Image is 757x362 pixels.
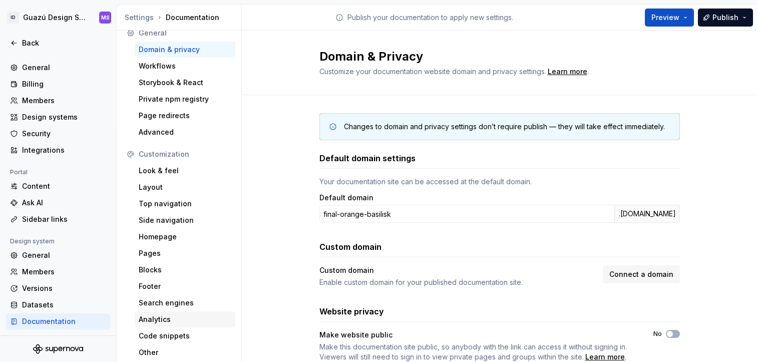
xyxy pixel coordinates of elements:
a: Pages [135,245,235,261]
h2: Domain & Privacy [319,49,668,65]
button: Settings [125,13,154,23]
div: Customization [139,149,231,159]
div: Private npm registry [139,94,231,104]
span: . [546,68,589,76]
div: General [22,63,106,73]
a: Learn more [585,352,625,362]
div: Documentation [125,13,237,23]
div: Billing [22,79,106,89]
div: Footer [139,281,231,291]
a: Code snippets [135,328,235,344]
div: Ask AI [22,198,106,208]
div: Blocks [139,265,231,275]
div: Datasets [22,300,106,310]
button: Preview [645,9,694,27]
a: Integrations [6,142,110,158]
a: Analytics [135,311,235,327]
div: Page redirects [139,111,231,121]
div: Sidebar links [22,214,106,224]
button: Connect a domain [603,265,680,283]
div: Back [22,38,106,48]
div: Custom domain [319,265,374,275]
div: Workflows [139,61,231,71]
svg: Supernova Logo [33,344,83,354]
a: Members [6,93,110,109]
span: Publish [712,13,738,23]
a: Versions [6,280,110,296]
div: ID [7,12,19,24]
div: Pages [139,248,231,258]
a: Blocks [135,262,235,278]
div: Security [22,129,106,139]
div: Code snippets [139,331,231,341]
a: Domain & privacy [135,42,235,58]
a: Search engines [135,295,235,311]
a: Content [6,178,110,194]
span: Preview [651,13,679,23]
a: Back [6,35,110,51]
div: Top navigation [139,199,231,209]
div: General [139,28,231,38]
a: Top navigation [135,196,235,212]
h3: Default domain settings [319,152,416,164]
span: Make this documentation site public, so anybody with the link can access it without signing in. V... [319,342,627,361]
button: IDGuazú Design SystemMS [2,7,114,29]
div: Changes to domain and privacy settings don’t require publish — they will take effect immediately. [344,122,665,132]
a: Design systems [6,109,110,125]
div: Integrations [22,145,106,155]
a: Other [135,344,235,360]
div: Design systems [22,112,106,122]
div: Your documentation site can be accessed at the default domain. [319,177,680,187]
h3: Website privacy [319,305,384,317]
span: . [319,342,635,362]
div: Enable custom domain for your published documentation site. [319,277,597,287]
a: General [6,60,110,76]
a: General [6,247,110,263]
a: Security [6,126,110,142]
a: Members [6,264,110,280]
div: Portal [6,166,32,178]
div: Advanced [139,127,231,137]
a: Page redirects [135,108,235,124]
label: No [653,330,662,338]
div: Documentation [22,316,106,326]
a: Learn more [548,67,587,77]
div: Design system [6,235,59,247]
div: Content [22,181,106,191]
div: Homepage [139,232,231,242]
a: Homepage [135,229,235,245]
div: Other [139,347,231,357]
div: Layout [139,182,231,192]
a: Datasets [6,297,110,313]
div: Domain & privacy [139,45,231,55]
a: Documentation [6,313,110,329]
h3: Custom domain [319,241,382,253]
a: Sidebar links [6,211,110,227]
a: Private npm registry [135,91,235,107]
div: Side navigation [139,215,231,225]
a: Workflows [135,58,235,74]
span: Customize your documentation website domain and privacy settings. [319,67,546,76]
label: Default domain [319,193,373,203]
div: MS [101,14,110,22]
button: Publish [698,9,753,27]
a: Layout [135,179,235,195]
a: Billing [6,76,110,92]
a: Side navigation [135,212,235,228]
div: Look & feel [139,166,231,176]
a: Footer [135,278,235,294]
a: Ask AI [6,195,110,211]
div: Storybook & React [139,78,231,88]
a: Storybook & React [135,75,235,91]
div: Make website public [319,330,393,340]
div: Members [22,96,106,106]
a: Look & feel [135,163,235,179]
p: Publish your documentation to apply new settings. [347,13,513,23]
span: Connect a domain [609,269,673,279]
div: Versions [22,283,106,293]
div: Guazú Design System [23,13,87,23]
